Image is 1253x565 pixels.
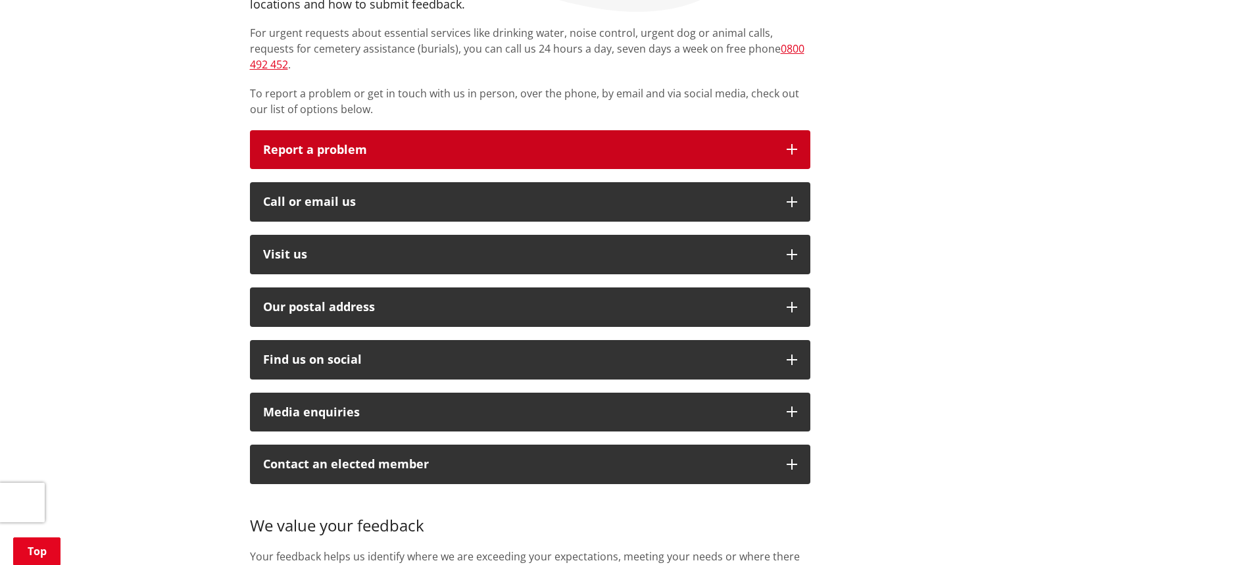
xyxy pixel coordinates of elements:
[263,143,774,157] p: Report a problem
[250,41,804,72] a: 0800 492 452
[250,182,810,222] button: Call or email us
[250,340,810,380] button: Find us on social
[250,130,810,170] button: Report a problem
[250,393,810,432] button: Media enquiries
[250,497,810,535] h3: We value your feedback
[250,445,810,484] button: Contact an elected member
[250,287,810,327] button: Our postal address
[263,353,774,366] div: Find us on social
[263,406,774,419] div: Media enquiries
[263,458,774,471] p: Contact an elected member
[263,195,774,209] div: Call or email us
[1192,510,1240,557] iframe: Messenger Launcher
[13,537,61,565] a: Top
[263,301,774,314] h2: Our postal address
[263,248,774,261] p: Visit us
[250,86,810,117] p: To report a problem or get in touch with us in person, over the phone, by email and via social me...
[250,25,810,72] p: For urgent requests about essential services like drinking water, noise control, urgent dog or an...
[250,235,810,274] button: Visit us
